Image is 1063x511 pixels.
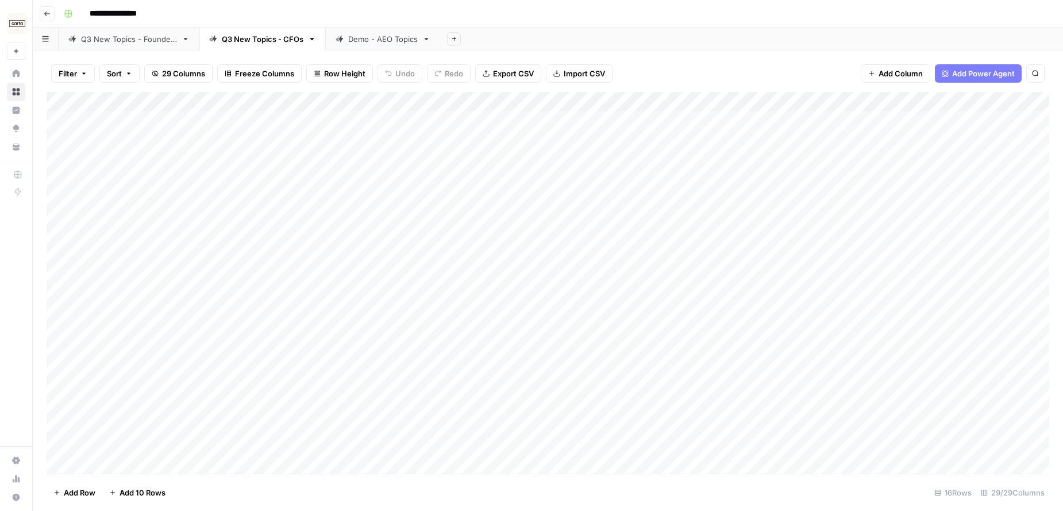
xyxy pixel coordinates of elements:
[199,28,326,51] a: Q3 New Topics - CFOs
[976,483,1049,502] div: 29/29 Columns
[7,9,25,38] button: Workspace: Carta
[7,119,25,138] a: Opportunities
[564,68,605,79] span: Import CSV
[930,483,976,502] div: 16 Rows
[7,488,25,506] button: Help + Support
[7,13,28,34] img: Carta Logo
[99,64,140,83] button: Sort
[59,68,77,79] span: Filter
[7,101,25,119] a: Insights
[324,68,365,79] span: Row Height
[378,64,422,83] button: Undo
[7,470,25,488] a: Usage
[395,68,415,79] span: Undo
[51,64,95,83] button: Filter
[475,64,541,83] button: Export CSV
[222,33,303,45] div: Q3 New Topics - CFOs
[445,68,463,79] span: Redo
[348,33,418,45] div: Demo - AEO Topics
[7,83,25,101] a: Browse
[861,64,930,83] button: Add Column
[7,64,25,83] a: Home
[59,28,199,51] a: Q3 New Topics - Founders
[546,64,613,83] button: Import CSV
[81,33,177,45] div: Q3 New Topics - Founders
[952,68,1015,79] span: Add Power Agent
[102,483,172,502] button: Add 10 Rows
[107,68,122,79] span: Sort
[47,483,102,502] button: Add Row
[326,28,440,51] a: Demo - AEO Topics
[217,64,302,83] button: Freeze Columns
[306,64,373,83] button: Row Height
[427,64,471,83] button: Redo
[935,64,1022,83] button: Add Power Agent
[64,487,95,498] span: Add Row
[7,138,25,156] a: Your Data
[120,487,165,498] span: Add 10 Rows
[879,68,923,79] span: Add Column
[144,64,213,83] button: 29 Columns
[162,68,205,79] span: 29 Columns
[7,451,25,470] a: Settings
[493,68,534,79] span: Export CSV
[235,68,294,79] span: Freeze Columns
